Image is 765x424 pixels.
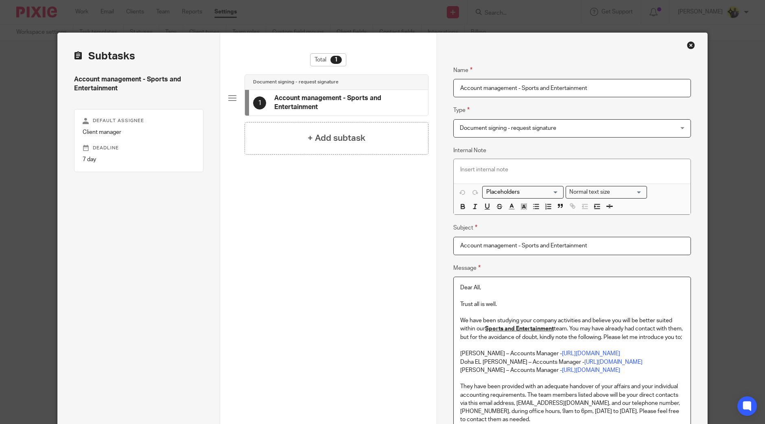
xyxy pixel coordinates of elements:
div: Placeholders [482,186,564,199]
h4: Account management - Sports and Entertainment [274,94,420,111]
div: 1 [253,96,266,109]
span: Document signing - request signature [460,125,556,131]
a: [URL][DOMAIN_NAME] [562,367,620,373]
p: Client manager [83,128,195,136]
p: [PERSON_NAME] – Accounts Manager - [460,366,684,374]
p: [PERSON_NAME] – Accounts Manager - [460,350,684,358]
input: Insert subject [453,237,691,255]
input: Search for option [613,188,642,197]
a: [URL][DOMAIN_NAME] [584,359,643,365]
p: Deadline [83,145,195,151]
label: Subject [453,223,477,232]
span: Normal text size [568,188,612,197]
p: 7 day [83,155,195,164]
a: [URL][DOMAIN_NAME] [562,351,620,356]
h4: + Add subtask [308,132,365,144]
div: 1 [330,56,342,64]
div: Text styles [566,186,647,199]
div: Search for option [482,186,564,199]
input: Search for option [483,188,559,197]
label: Internal Note [453,146,486,155]
p: Default assignee [83,118,195,124]
h4: Document signing - request signature [253,79,339,85]
label: Type [453,105,470,115]
p: Trust all is well. [460,300,684,308]
label: Name [453,66,472,75]
p: Dear All, [460,284,684,292]
div: Search for option [566,186,647,199]
h4: Account management - Sports and Entertainment [74,75,203,93]
h2: Subtasks [74,49,135,63]
label: Message [453,263,481,273]
p: They have been provided with an adequate handover of your affairs and your individual accounting ... [460,382,684,424]
p: Doha EL [PERSON_NAME] – Accounts Manager - [460,358,684,366]
div: Total [310,53,346,66]
u: Sports and Entertainment [485,326,554,332]
div: Close this dialog window [687,41,695,49]
p: We have been studying your company activities and believe you will be better suited within our te... [460,317,684,341]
